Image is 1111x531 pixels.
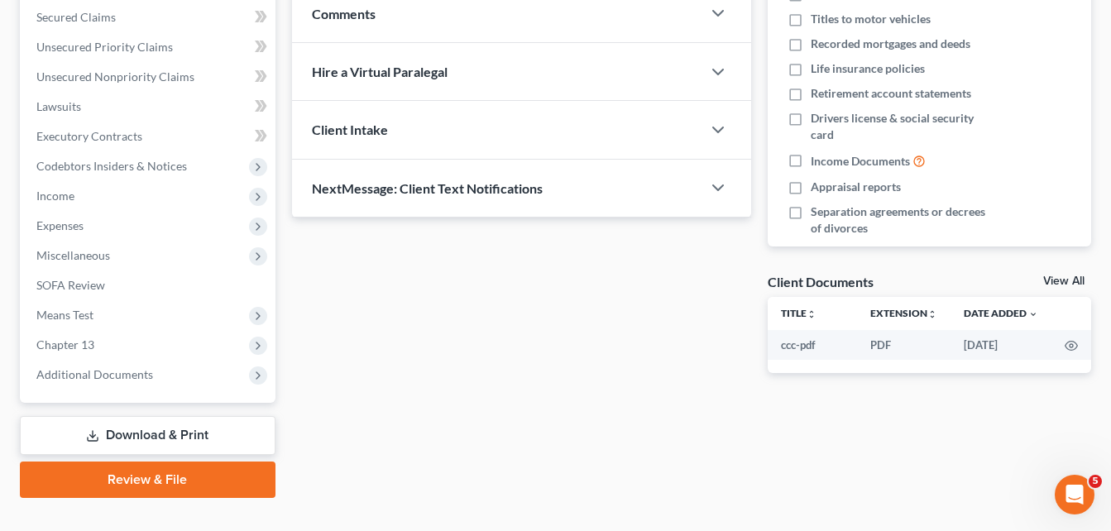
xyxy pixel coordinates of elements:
span: Client Intake [312,122,388,137]
span: NextMessage: Client Text Notifications [312,180,543,196]
a: Secured Claims [23,2,275,32]
span: Additional Documents [36,367,153,381]
span: Separation agreements or decrees of divorces [811,203,996,237]
a: SOFA Review [23,270,275,300]
span: Life insurance policies [811,60,925,77]
span: Means Test [36,308,93,322]
span: Unsecured Nonpriority Claims [36,69,194,84]
a: Date Added expand_more [964,307,1038,319]
a: View All [1043,275,1085,287]
span: Income [36,189,74,203]
span: Titles to motor vehicles [811,11,931,27]
i: expand_more [1028,309,1038,319]
a: Unsecured Priority Claims [23,32,275,62]
a: Review & File [20,462,275,498]
span: SOFA Review [36,278,105,292]
span: Unsecured Priority Claims [36,40,173,54]
span: Secured Claims [36,10,116,24]
a: Lawsuits [23,92,275,122]
span: Comments [312,6,376,22]
i: unfold_more [807,309,816,319]
span: Expenses [36,218,84,232]
span: Appraisal reports [811,179,901,195]
span: Drivers license & social security card [811,110,996,143]
span: Executory Contracts [36,129,142,143]
a: Extensionunfold_more [870,307,937,319]
div: Client Documents [768,273,874,290]
td: ccc-pdf [768,330,857,360]
i: unfold_more [927,309,937,319]
td: [DATE] [951,330,1051,360]
span: Hire a Virtual Paralegal [312,64,448,79]
a: Unsecured Nonpriority Claims [23,62,275,92]
span: Income Documents [811,153,910,170]
a: Download & Print [20,416,275,455]
span: Retirement account statements [811,85,971,102]
span: Miscellaneous [36,248,110,262]
a: Executory Contracts [23,122,275,151]
span: Chapter 13 [36,337,94,352]
span: Recorded mortgages and deeds [811,36,970,52]
a: Titleunfold_more [781,307,816,319]
td: PDF [857,330,951,360]
span: Lawsuits [36,99,81,113]
span: 5 [1089,475,1102,488]
span: Codebtors Insiders & Notices [36,159,187,173]
iframe: Intercom live chat [1055,475,1094,514]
